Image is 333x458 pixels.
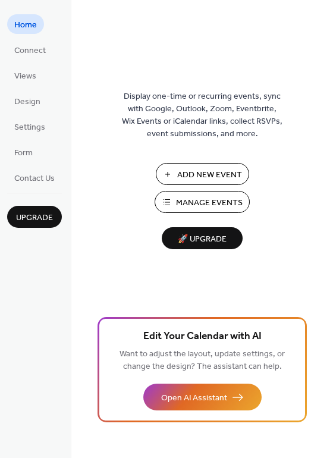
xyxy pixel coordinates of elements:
[156,163,249,185] button: Add New Event
[169,231,235,247] span: 🚀 Upgrade
[7,65,43,85] a: Views
[14,19,37,32] span: Home
[7,14,44,34] a: Home
[7,142,40,162] a: Form
[14,121,45,134] span: Settings
[7,40,53,59] a: Connect
[120,346,285,375] span: Want to adjust the layout, update settings, or change the design? The assistant can help.
[14,70,36,83] span: Views
[162,227,243,249] button: 🚀 Upgrade
[155,191,250,213] button: Manage Events
[7,168,62,187] a: Contact Us
[14,45,46,57] span: Connect
[7,91,48,111] a: Design
[7,117,52,136] a: Settings
[16,212,53,224] span: Upgrade
[14,172,55,185] span: Contact Us
[122,90,282,140] span: Display one-time or recurring events, sync with Google, Outlook, Zoom, Eventbrite, Wix Events or ...
[176,197,243,209] span: Manage Events
[143,328,262,345] span: Edit Your Calendar with AI
[177,169,242,181] span: Add New Event
[14,96,40,108] span: Design
[161,392,227,404] span: Open AI Assistant
[7,206,62,228] button: Upgrade
[14,147,33,159] span: Form
[143,384,262,410] button: Open AI Assistant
